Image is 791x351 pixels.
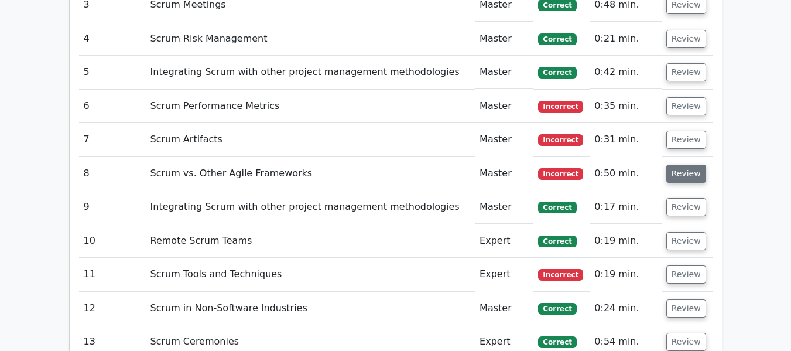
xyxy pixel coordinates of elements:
[538,236,576,247] span: Correct
[590,22,661,56] td: 0:21 min.
[538,202,576,213] span: Correct
[590,90,661,123] td: 0:35 min.
[590,123,661,156] td: 0:31 min.
[79,190,146,224] td: 9
[475,123,533,156] td: Master
[146,123,475,156] td: Scrum Artifacts
[475,258,533,291] td: Expert
[146,157,475,190] td: Scrum vs. Other Agile Frameworks
[79,292,146,325] td: 12
[79,90,146,123] td: 6
[538,269,583,281] span: Incorrect
[666,198,706,216] button: Review
[146,90,475,123] td: Scrum Performance Metrics
[475,292,533,325] td: Master
[79,157,146,190] td: 8
[666,30,706,48] button: Review
[146,190,475,224] td: Integrating Scrum with other project management methodologies
[590,258,661,291] td: 0:19 min.
[666,299,706,318] button: Review
[146,258,475,291] td: Scrum Tools and Techniques
[146,22,475,56] td: Scrum Risk Management
[538,134,583,146] span: Incorrect
[475,157,533,190] td: Master
[475,22,533,56] td: Master
[475,90,533,123] td: Master
[146,224,475,258] td: Remote Scrum Teams
[666,63,706,81] button: Review
[590,190,661,224] td: 0:17 min.
[590,56,661,89] td: 0:42 min.
[666,265,706,284] button: Review
[666,333,706,351] button: Review
[666,232,706,250] button: Review
[590,292,661,325] td: 0:24 min.
[475,190,533,224] td: Master
[666,97,706,115] button: Review
[590,157,661,190] td: 0:50 min.
[538,303,576,315] span: Correct
[590,224,661,258] td: 0:19 min.
[475,56,533,89] td: Master
[538,67,576,79] span: Correct
[79,258,146,291] td: 11
[146,56,475,89] td: Integrating Scrum with other project management methodologies
[538,33,576,45] span: Correct
[538,168,583,180] span: Incorrect
[538,101,583,113] span: Incorrect
[79,22,146,56] td: 4
[79,123,146,156] td: 7
[666,131,706,149] button: Review
[79,224,146,258] td: 10
[146,292,475,325] td: Scrum in Non-Software Industries
[538,336,576,348] span: Correct
[666,165,706,183] button: Review
[475,224,533,258] td: Expert
[79,56,146,89] td: 5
